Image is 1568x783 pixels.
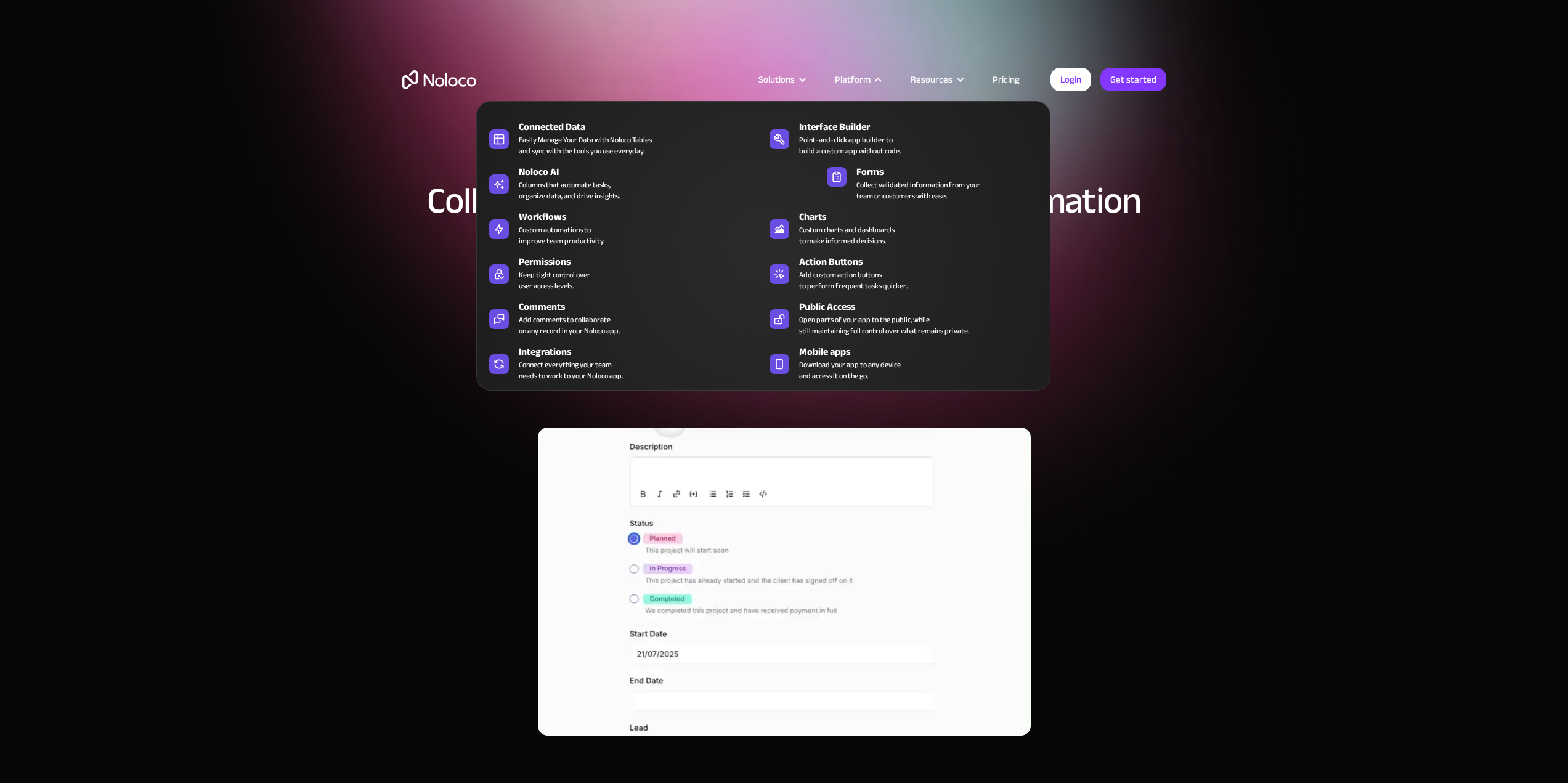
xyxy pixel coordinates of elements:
nav: Platform [476,84,1050,391]
div: Connect everything your team needs to work to your Noloco app. [519,359,623,381]
div: Interface Builder [799,120,1049,134]
div: Custom automations to improve team productivity. [519,224,604,246]
div: Easily Manage Your Data with Noloco Tables and sync with the tools you use everyday. [519,134,652,156]
div: Add comments to collaborate on any record in your Noloco app. [519,314,620,336]
span: Download your app to any device and access it on the go. [799,359,901,381]
div: Resources [911,71,953,87]
div: Mobile apps [799,344,1049,359]
div: Solutions [758,71,795,87]
a: Action ButtonsAdd custom action buttonsto perform frequent tasks quicker. [763,252,1044,294]
a: WorkflowsCustom automations toimprove team productivity. [483,207,763,249]
a: Interface BuilderPoint-and-click app builder tobuild a custom app without code. [763,117,1044,159]
div: Add custom action buttons to perform frequent tasks quicker. [799,269,908,291]
h2: Collect & Organize Team or Customer Information Seamlessly [402,182,1166,256]
a: ChartsCustom charts and dashboardsto make informed decisions. [763,207,1044,249]
div: Columns that automate tasks, organize data, and drive insights. [519,179,620,201]
div: Public Access [799,299,1049,314]
a: Mobile appsDownload your app to any deviceand access it on the go. [763,342,1044,384]
div: Point-and-click app builder to build a custom app without code. [799,134,901,156]
div: Solutions [743,71,819,87]
a: Get started [1100,68,1166,91]
a: Pricing [977,71,1035,87]
a: FormsCollect validated information from yourteam or customers with ease. [821,162,986,204]
div: Platform [819,71,895,87]
div: Integrations [519,344,769,359]
a: PermissionsKeep tight control overuser access levels. [483,252,763,294]
div: Workflows [519,209,769,224]
a: Noloco AIColumns that automate tasks,organize data, and drive insights. [483,162,763,204]
div: Open parts of your app to the public, while still maintaining full control over what remains priv... [799,314,969,336]
a: IntegrationsConnect everything your teamneeds to work to your Noloco app. [483,342,763,384]
div: Resources [895,71,977,87]
a: Login [1050,68,1091,91]
div: Platform [835,71,871,87]
div: Keep tight control over user access levels. [519,269,590,291]
div: Custom charts and dashboards to make informed decisions. [799,224,895,246]
div: Connected Data [519,120,769,134]
a: CommentsAdd comments to collaborateon any record in your Noloco app. [483,297,763,339]
h1: Collect Data with Powerful Forms [402,160,1166,170]
div: Comments [519,299,769,314]
a: Public AccessOpen parts of your app to the public, whilestill maintaining full control over what ... [763,297,1044,339]
div: Forms [856,164,992,179]
div: Charts [799,209,1049,224]
a: home [402,70,476,89]
a: Connected DataEasily Manage Your Data with Noloco Tablesand sync with the tools you use everyday. [483,117,763,159]
div: Action Buttons [799,254,1049,269]
div: Noloco AI [519,164,769,179]
div: Permissions [519,254,769,269]
div: Collect validated information from your team or customers with ease. [856,179,980,201]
